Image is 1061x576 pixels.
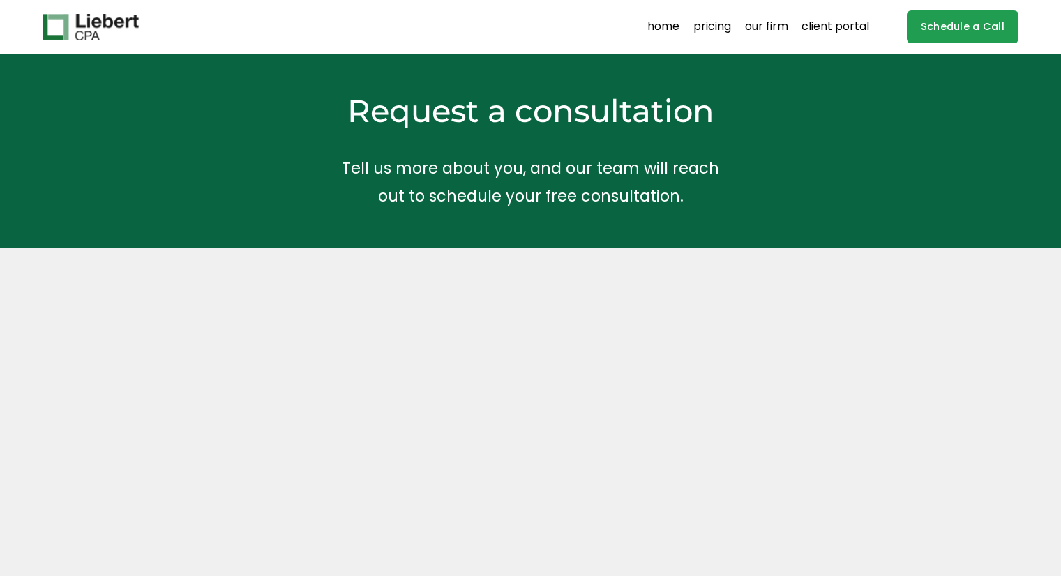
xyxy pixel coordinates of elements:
[802,16,869,38] a: client portal
[907,10,1019,43] a: Schedule a Call
[206,91,855,131] h2: Request a consultation
[693,16,731,38] a: pricing
[745,16,788,38] a: our firm
[43,14,139,40] img: Liebert CPA
[647,16,679,38] a: home
[206,154,855,211] p: Tell us more about you, and our team will reach out to schedule your free consultation.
